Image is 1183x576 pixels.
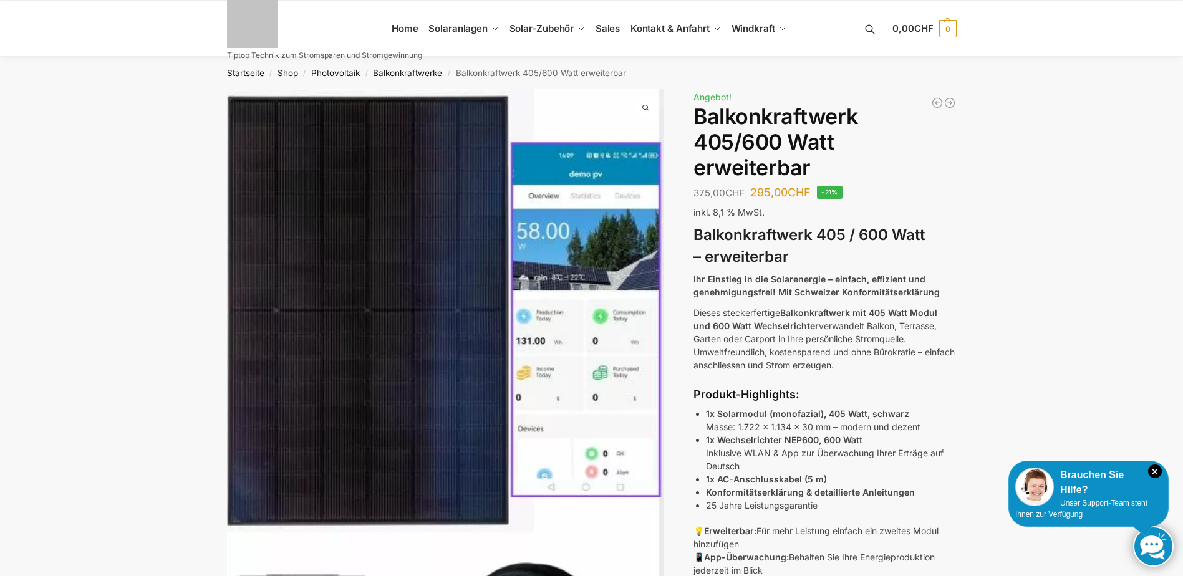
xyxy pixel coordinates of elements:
[264,69,278,79] span: /
[732,22,775,34] span: Windkraft
[704,552,789,562] strong: App-Überwachung:
[693,306,956,372] p: Dieses steckerfertige verwandelt Balkon, Terrasse, Garten oder Carport in Ihre persönliche Stromq...
[504,1,590,57] a: Solar-Zubehör
[693,187,745,199] bdi: 375,00
[704,526,756,536] strong: Erweiterbar:
[1015,499,1147,519] span: Unser Support-Team steht Ihnen zur Verfügung
[1015,468,1162,497] div: Brauchen Sie Hilfe?
[423,1,504,57] a: Solaranlagen
[630,22,710,34] span: Kontakt & Anfahrt
[693,207,765,218] span: inkl. 8,1 % MwSt.
[914,22,934,34] span: CHF
[693,307,937,331] strong: Balkonkraftwerk mit 405 Watt Modul und 600 Watt Wechselrichter
[788,186,811,199] span: CHF
[693,274,940,297] strong: Ihr Einstieg in die Solarenergie – einfach, effizient und genehmigungsfrei! Mit Schweizer Konform...
[725,187,745,199] span: CHF
[428,22,488,34] span: Solaranlagen
[360,69,373,79] span: /
[693,226,925,266] strong: Balkonkraftwerk 405 / 600 Watt – erweiterbar
[931,97,944,109] a: Balkonkraftwerk 600/810 Watt Fullblack
[817,186,843,199] span: -21%
[706,407,956,433] p: Masse: 1.722 x 1.134 x 30 mm – modern und dezent
[693,388,799,401] strong: Produkt-Highlights:
[590,1,625,57] a: Sales
[693,92,732,102] span: Angebot!
[706,499,956,512] li: 25 Jahre Leistungsgarantie
[706,474,827,484] strong: 1x AC-Anschlusskabel (5 m)
[311,68,360,78] a: Photovoltaik
[1015,468,1054,506] img: Customer service
[892,22,933,34] span: 0,00
[625,1,726,57] a: Kontakt & Anfahrt
[706,408,909,419] strong: 1x Solarmodul (monofazial), 405 Watt, schwarz
[278,68,298,78] a: Shop
[892,10,956,47] a: 0,00CHF 0
[706,433,956,473] p: Inklusive WLAN & App zur Überwachung Ihrer Erträge auf Deutsch
[1148,464,1162,478] i: Schließen
[944,97,956,109] a: 890/600 Watt Solarkraftwerk + 2,7 KW Batteriespeicher Genehmigungsfrei
[205,57,978,89] nav: Breadcrumb
[726,1,791,57] a: Windkraft
[373,68,442,78] a: Balkonkraftwerke
[442,69,455,79] span: /
[664,89,1101,527] img: Balkonkraftwerk 405/600 Watt erweiterbar 3
[298,69,311,79] span: /
[227,68,264,78] a: Startseite
[227,52,422,59] p: Tiptop Technik zum Stromsparen und Stromgewinnung
[939,20,957,37] span: 0
[706,434,862,445] strong: 1x Wechselrichter NEP600, 600 Watt
[596,22,620,34] span: Sales
[706,487,915,497] strong: Konformitätserklärung & detaillierte Anleitungen
[509,22,574,34] span: Solar-Zubehör
[693,104,956,180] h1: Balkonkraftwerk 405/600 Watt erweiterbar
[750,186,811,199] bdi: 295,00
